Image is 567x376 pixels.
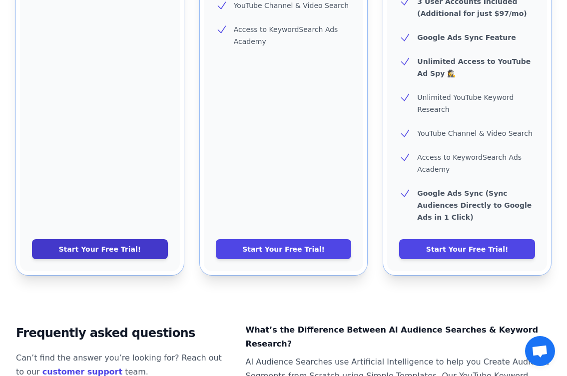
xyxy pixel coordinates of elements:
span: Access to KeywordSearch Ads Academy [234,25,338,45]
a: Start Your Free Trial! [216,239,352,259]
b: Google Ads Sync (Sync Audiences Directly to Google Ads in 1 Click) [417,189,532,221]
dt: What’s the Difference Between AI Audience Searches & Keyword Research? [246,323,551,351]
a: Open chat [525,336,555,366]
span: YouTube Channel & Video Search [234,1,349,9]
span: YouTube Channel & Video Search [417,129,532,137]
b: Unlimited Access to YouTube Ad Spy 🕵️‍♀️ [417,57,531,77]
span: Access to KeywordSearch Ads Academy [417,153,522,173]
b: Google Ads Sync Feature [417,33,516,41]
h2: Frequently asked questions [16,323,230,343]
span: Unlimited YouTube Keyword Research [417,93,514,113]
a: Start Your Free Trial! [399,239,535,259]
a: Start Your Free Trial! [32,239,168,259]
